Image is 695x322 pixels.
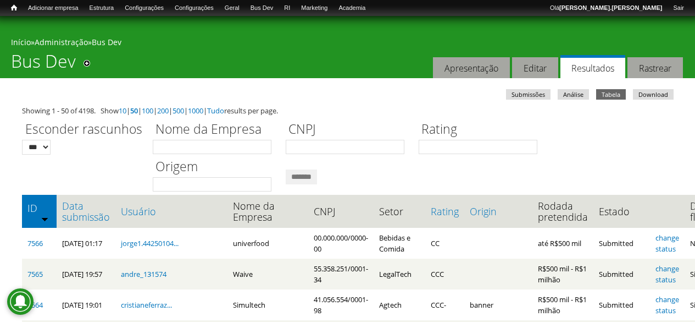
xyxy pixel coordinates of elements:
[374,259,425,290] td: LegalTech
[419,120,544,140] label: Rating
[27,300,43,310] a: 7564
[173,106,184,116] a: 500
[296,3,333,14] a: Marketing
[668,3,690,14] a: Sair
[11,51,76,78] h1: Bus Dev
[374,195,425,228] th: Setor
[121,238,179,248] a: jorge1.44250104...
[308,290,374,320] td: 41.056.554/0001-98
[11,37,31,47] a: Início
[308,259,374,290] td: 55.358.251/0001-34
[227,228,308,259] td: univerfood
[655,233,679,254] a: change status
[27,269,43,279] a: 7565
[655,294,679,315] a: change status
[627,57,683,79] a: Rastrear
[425,290,464,320] td: CCC-
[308,228,374,259] td: 00.000.000/0000-00
[23,3,84,14] a: Adicionar empresa
[11,37,684,51] div: » »
[11,4,17,12] span: Início
[425,259,464,290] td: CCC
[142,106,153,116] a: 100
[559,4,662,11] strong: [PERSON_NAME].[PERSON_NAME]
[425,228,464,259] td: CC
[207,106,224,116] a: Tudo
[157,106,169,116] a: 200
[92,37,121,47] a: Bus Dev
[130,106,138,116] a: 50
[655,264,679,285] a: change status
[121,206,222,217] a: Usuário
[532,195,593,228] th: Rodada pretendida
[464,290,532,320] td: banner
[532,290,593,320] td: R$500 mil - R$1 milhão
[35,37,88,47] a: Administração
[532,228,593,259] td: até R$500 mil
[633,89,674,100] a: Download
[41,215,48,222] img: ordem crescente
[121,269,166,279] a: andre_131574
[119,3,169,14] a: Configurações
[227,259,308,290] td: Waive
[333,3,371,14] a: Academia
[593,195,650,228] th: Estado
[57,290,115,320] td: [DATE] 19:01
[227,290,308,320] td: Simultech
[544,3,668,14] a: Olá[PERSON_NAME].[PERSON_NAME]
[188,106,203,116] a: 1000
[57,228,115,259] td: [DATE] 01:17
[286,120,412,140] label: CNPJ
[27,203,51,214] a: ID
[62,200,110,222] a: Data submissão
[596,89,626,100] a: Tabela
[374,290,425,320] td: Agtech
[153,157,279,177] label: Origem
[227,195,308,228] th: Nome da Empresa
[22,120,146,140] label: Esconder rascunhos
[560,55,625,79] a: Resultados
[279,3,296,14] a: RI
[593,290,650,320] td: Submitted
[506,89,551,100] a: Submissões
[245,3,279,14] a: Bus Dev
[374,228,425,259] td: Bebidas e Comida
[119,106,126,116] a: 10
[593,259,650,290] td: Submitted
[22,105,673,116] div: Showing 1 - 50 of 4198. Show | | | | | | results per page.
[219,3,245,14] a: Geral
[470,206,527,217] a: Origin
[5,3,23,13] a: Início
[512,57,558,79] a: Editar
[558,89,589,100] a: Análise
[433,57,510,79] a: Apresentação
[431,206,459,217] a: Rating
[27,238,43,248] a: 7566
[308,195,374,228] th: CNPJ
[593,228,650,259] td: Submitted
[169,3,219,14] a: Configurações
[532,259,593,290] td: R$500 mil - R$1 milhão
[153,120,279,140] label: Nome da Empresa
[57,259,115,290] td: [DATE] 19:57
[121,300,172,310] a: cristianeferraz...
[84,3,120,14] a: Estrutura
